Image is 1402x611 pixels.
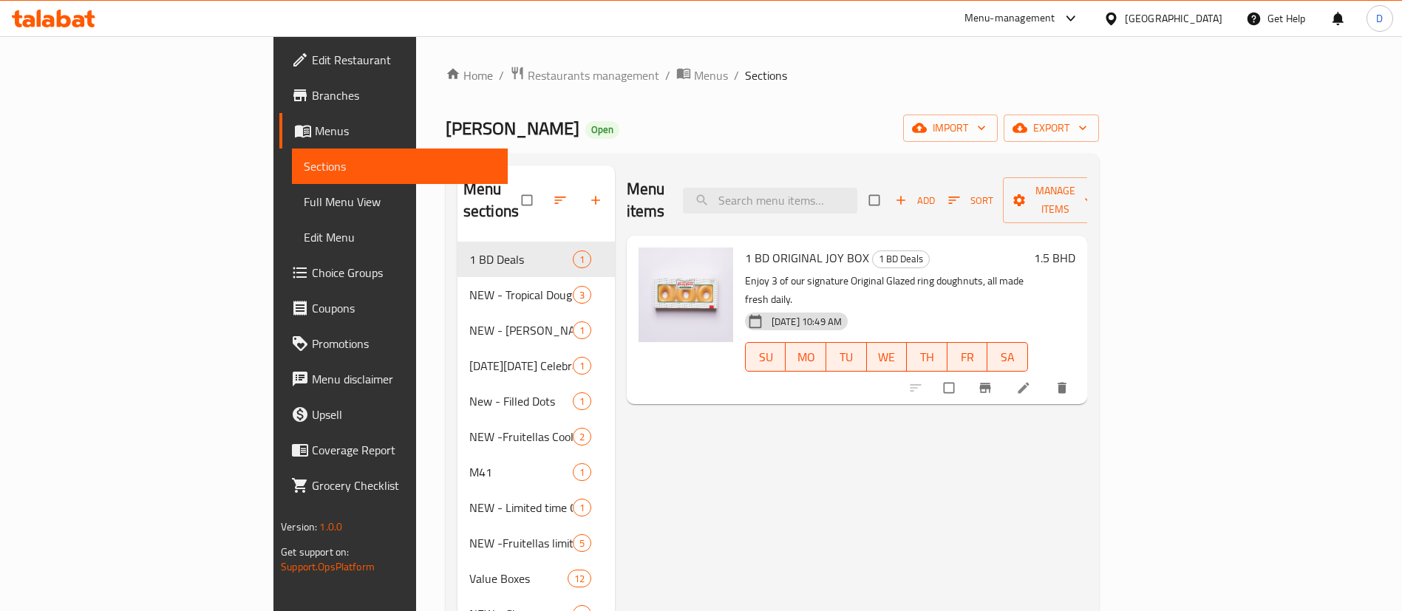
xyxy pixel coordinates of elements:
h6: 1.5 BHD [1034,248,1075,268]
span: 1 [574,359,591,373]
span: 1 [574,395,591,409]
span: M41 [469,463,573,481]
span: Version: [281,517,317,536]
span: 3 [574,288,591,302]
div: NEW - Tropical Doughnut limited time3 [457,277,615,313]
a: Grocery Checklist [279,468,508,503]
h2: Menu items [627,178,665,222]
span: 5 [574,536,591,550]
span: 1 [574,465,591,479]
button: import [903,115,998,142]
p: Enjoy 3 of our signature Original Glazed ring doughnuts, all made fresh daily. [745,272,1028,309]
span: Full Menu View [304,193,496,211]
a: Edit Restaurant [279,42,508,78]
span: TU [832,347,861,368]
span: 1 [574,324,591,338]
span: Get support on: [281,542,349,561]
span: NEW - [PERSON_NAME] Limited Time [469,321,573,339]
span: 1 BD Deals [873,250,929,267]
div: items [573,499,591,516]
span: Menus [315,122,496,140]
div: NEW - Tropical Doughnut limited time [469,286,573,304]
a: Menus [279,113,508,149]
span: SU [752,347,780,368]
div: NEW - [PERSON_NAME] Limited Time1 [457,313,615,348]
span: Menus [694,66,728,84]
span: Sort sections [544,184,579,216]
span: [PERSON_NAME] [446,112,579,145]
button: TU [826,342,867,372]
button: Add section [579,184,615,216]
span: Add item [891,189,939,212]
div: Saudi National Day Celebration [469,357,573,375]
span: export [1015,119,1087,137]
span: Edit Restaurant [312,51,496,69]
div: items [573,534,591,552]
span: Choice Groups [312,264,496,281]
button: WE [867,342,908,372]
span: Select all sections [513,186,544,214]
div: Value Boxes [469,570,568,587]
div: items [573,463,591,481]
button: FR [947,342,988,372]
button: Manage items [1003,177,1108,223]
span: SA [993,347,1022,368]
button: TH [907,342,947,372]
span: 1 [574,501,591,515]
button: SA [987,342,1028,372]
div: 1 BD Deals1 [457,242,615,277]
div: Open [585,121,619,139]
span: Sort items [939,189,1003,212]
a: Full Menu View [292,184,508,219]
span: 12 [568,572,591,586]
span: 1 BD ORIGINAL JOY BOX [745,247,869,269]
img: 1 BD ORIGINAL JOY BOX [639,248,733,342]
span: NEW -Fruitellas Coolers Limited Time Cold Beverages [469,428,573,446]
span: Sections [304,157,496,175]
span: Edit Menu [304,228,496,246]
li: / [665,66,670,84]
div: items [573,392,591,410]
div: items [573,286,591,304]
a: Branches [279,78,508,113]
button: export [1004,115,1099,142]
span: TH [913,347,942,368]
a: Sections [292,149,508,184]
span: Grocery Checklist [312,477,496,494]
a: Edit Menu [292,219,508,255]
span: 1 [574,253,591,267]
span: Menu disclaimer [312,370,496,388]
span: NEW -Fruitellas limited time Doughnut - [469,534,573,552]
button: delete [1046,372,1081,404]
span: MO [792,347,820,368]
a: Edit menu item [1016,380,1034,395]
span: Promotions [312,335,496,352]
span: Manage items [1015,182,1096,219]
div: New - Filled Dots [469,392,573,410]
span: 1.0.0 [319,517,342,536]
span: WE [873,347,902,368]
div: items [568,570,591,587]
span: Coverage Report [312,441,496,459]
span: [DATE][DATE] Celebration [469,357,573,375]
div: Value Boxes12 [457,561,615,596]
span: 1 BD Deals [469,250,573,268]
span: Sections [745,66,787,84]
button: Add [891,189,939,212]
a: Support.OpsPlatform [281,557,375,576]
div: M411 [457,454,615,490]
a: Menus [676,66,728,85]
span: NEW - Limited time Offer [469,499,573,516]
button: Sort [945,189,997,212]
span: Upsell [312,406,496,423]
div: [DATE][DATE] Celebration1 [457,348,615,383]
a: Coverage Report [279,432,508,468]
span: Restaurants management [528,66,659,84]
li: / [734,66,739,84]
span: Add [895,192,935,209]
div: NEW -Fruitellas Coolers Limited Time Cold Beverages2 [457,419,615,454]
button: SU [745,342,786,372]
div: NEW - Limited time Offer1 [457,490,615,525]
